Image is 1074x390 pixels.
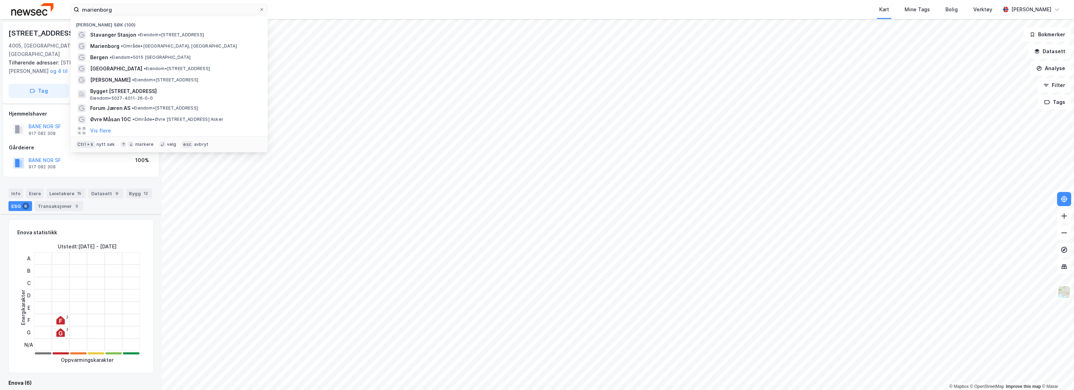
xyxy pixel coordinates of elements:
div: N/A [24,339,33,351]
div: Kontrollprogram for chat [1039,356,1074,390]
div: [STREET_ADDRESS] [8,27,77,39]
div: 12 [142,190,149,197]
span: • [110,55,112,60]
button: Filter [1037,78,1071,92]
span: Område • [GEOGRAPHIC_DATA], [GEOGRAPHIC_DATA] [121,43,237,49]
div: C [24,277,33,289]
div: E [24,302,33,314]
div: markere [135,142,154,147]
div: avbryt [194,142,209,147]
div: A [24,252,33,265]
div: Verktøy [973,5,992,14]
div: 15 [76,190,83,197]
div: 6 [22,203,29,210]
div: Oppvarmingskarakter [61,356,113,364]
div: Utstedt : [DATE] - [DATE] [58,242,117,251]
span: • [138,32,140,37]
button: Vis flere [90,126,111,135]
span: Område • Øvre [STREET_ADDRESS] Asker [132,117,223,122]
div: D [24,289,33,302]
div: Leietakere [46,188,86,198]
button: Bokmerker [1024,27,1071,42]
span: • [144,66,146,71]
div: Eiere [26,188,44,198]
div: 100% [135,156,149,165]
span: Eiendom • [STREET_ADDRESS] [144,66,210,72]
span: Eiendom • 5015 [GEOGRAPHIC_DATA] [110,55,191,60]
span: Eiendom • 5027-4011-26-0-0 [90,95,153,101]
a: Mapbox [949,384,969,389]
div: F [24,314,33,326]
div: Enova statistikk [17,228,57,237]
div: Ctrl + k [76,141,95,148]
span: [GEOGRAPHIC_DATA] [90,64,142,73]
button: Tag [8,84,69,98]
div: nytt søk [97,142,115,147]
span: • [121,43,123,49]
a: Improve this map [1006,384,1041,389]
button: Tags [1038,95,1071,109]
span: Øvre Måsan 10C [90,115,131,124]
div: Transaksjoner [35,201,83,211]
div: G [24,326,33,339]
span: Marienborg [90,42,119,50]
span: Tilhørende adresser: [8,60,61,66]
div: Bolig [945,5,958,14]
iframe: Chat Widget [1039,356,1074,390]
div: 3 [66,327,68,332]
span: Bygget [STREET_ADDRESS] [90,87,259,95]
div: Kart [879,5,889,14]
div: 917 082 308 [29,131,56,136]
div: Info [8,188,23,198]
div: 5 [73,203,80,210]
img: Z [1057,285,1071,299]
div: Mine Tags [905,5,930,14]
div: Energikarakter [19,290,27,325]
div: [STREET_ADDRESS][PERSON_NAME] [8,58,148,75]
span: Stavanger Stasjon [90,31,136,39]
span: Eiendom • [STREET_ADDRESS] [138,32,204,38]
div: 917 082 308 [29,164,56,170]
img: newsec-logo.f6e21ccffca1b3a03d2d.png [11,3,54,16]
div: 4005, [GEOGRAPHIC_DATA], [GEOGRAPHIC_DATA] [8,42,98,58]
span: [PERSON_NAME] [90,76,131,84]
div: 9 [113,190,120,197]
div: Gårdeiere [9,143,153,152]
div: Datasett [88,188,123,198]
button: Analyse [1030,61,1071,75]
span: • [132,105,134,111]
div: [PERSON_NAME] søk (100) [70,17,268,29]
a: OpenStreetMap [970,384,1004,389]
div: velg [167,142,176,147]
div: B [24,265,33,277]
div: [PERSON_NAME] [1011,5,1051,14]
div: ESG [8,201,32,211]
span: Eiendom • [STREET_ADDRESS] [132,105,198,111]
div: 3 [66,315,68,319]
div: Bygg [126,188,152,198]
button: Datasett [1028,44,1071,58]
input: Søk på adresse, matrikkel, gårdeiere, leietakere eller personer [79,4,259,15]
span: Eiendom • [STREET_ADDRESS] [132,77,198,83]
span: Forum Jæren AS [90,104,130,112]
span: • [132,117,135,122]
span: Bergen [90,53,108,62]
div: Enova (6) [8,379,154,387]
div: esc [182,141,193,148]
span: • [132,77,134,82]
div: Hjemmelshaver [9,110,153,118]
